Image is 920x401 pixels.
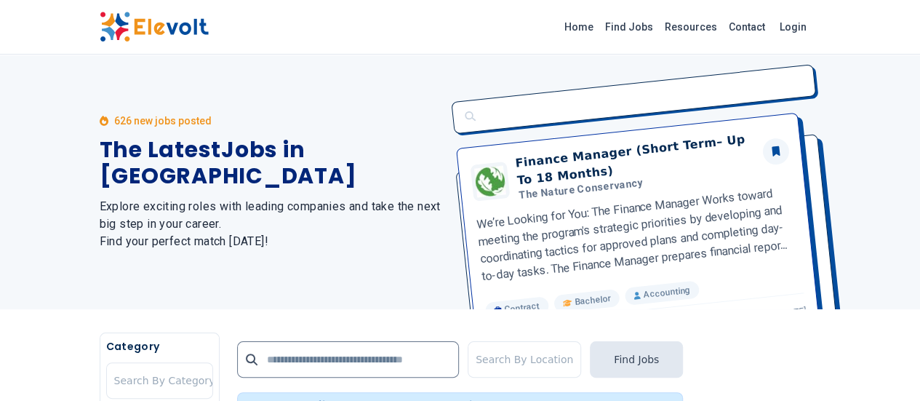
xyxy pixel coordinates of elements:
img: Elevolt [100,12,209,42]
a: Find Jobs [599,15,659,39]
h2: Explore exciting roles with leading companies and take the next big step in your career. Find you... [100,198,443,250]
p: 626 new jobs posted [114,114,212,128]
a: Login [771,12,815,41]
a: Resources [659,15,723,39]
iframe: Chat Widget [847,331,920,401]
a: Contact [723,15,771,39]
h5: Category [106,339,213,354]
a: Home [559,15,599,39]
h1: The Latest Jobs in [GEOGRAPHIC_DATA] [100,137,443,189]
button: Find Jobs [590,341,683,378]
